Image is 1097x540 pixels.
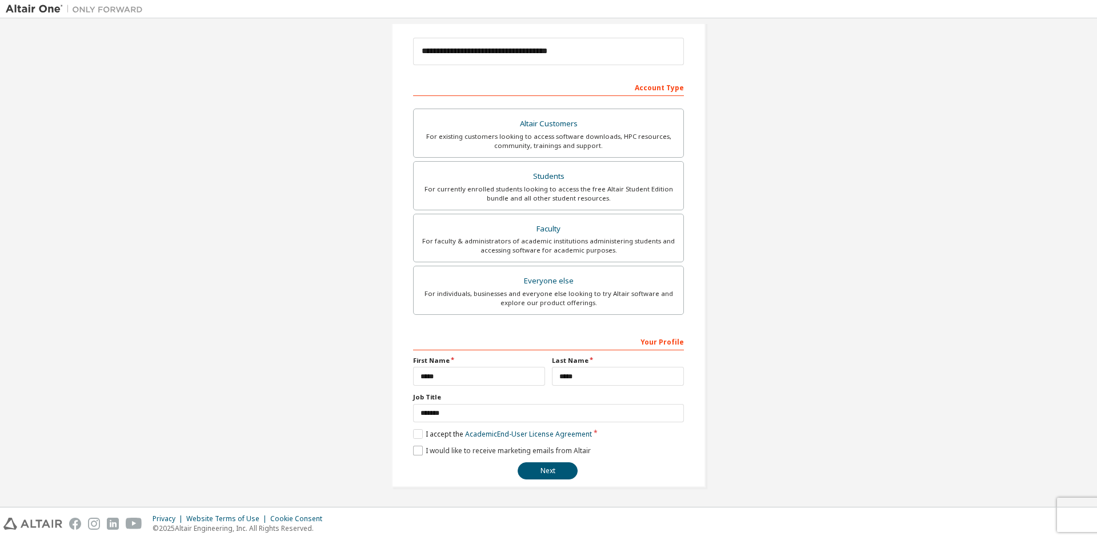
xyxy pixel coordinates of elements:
[3,518,62,530] img: altair_logo.svg
[88,518,100,530] img: instagram.svg
[421,221,676,237] div: Faculty
[6,3,149,15] img: Altair One
[413,356,545,365] label: First Name
[465,429,592,439] a: Academic End-User License Agreement
[421,237,676,255] div: For faculty & administrators of academic institutions administering students and accessing softwa...
[126,518,142,530] img: youtube.svg
[518,462,578,479] button: Next
[153,523,329,533] p: © 2025 Altair Engineering, Inc. All Rights Reserved.
[421,132,676,150] div: For existing customers looking to access software downloads, HPC resources, community, trainings ...
[421,169,676,185] div: Students
[413,393,684,402] label: Job Title
[421,116,676,132] div: Altair Customers
[69,518,81,530] img: facebook.svg
[413,429,592,439] label: I accept the
[421,185,676,203] div: For currently enrolled students looking to access the free Altair Student Edition bundle and all ...
[107,518,119,530] img: linkedin.svg
[186,514,270,523] div: Website Terms of Use
[552,356,684,365] label: Last Name
[153,514,186,523] div: Privacy
[421,273,676,289] div: Everyone else
[413,78,684,96] div: Account Type
[413,446,591,455] label: I would like to receive marketing emails from Altair
[413,332,684,350] div: Your Profile
[421,289,676,307] div: For individuals, businesses and everyone else looking to try Altair software and explore our prod...
[270,514,329,523] div: Cookie Consent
